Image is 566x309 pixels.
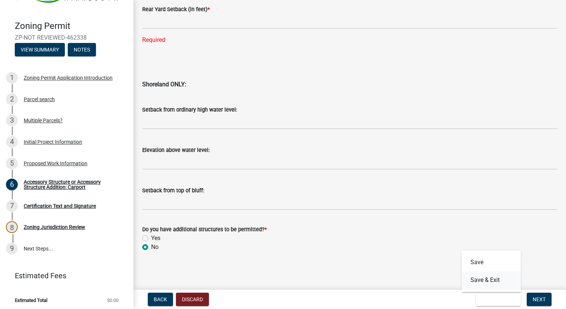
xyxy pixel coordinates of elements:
div: 7 [6,200,18,212]
div: Required [142,36,557,44]
strong: Shoreland ONLY: [142,81,186,88]
label: Setback from top of bluff: [142,188,204,193]
button: Save & Exit [462,271,521,289]
button: Next [527,293,552,306]
div: Proposed Work Information [24,161,87,166]
span: Estimated Total [15,298,47,303]
wm-modal-confirm: Notes [68,47,96,53]
button: Discard [176,293,209,306]
button: Notes [68,43,96,56]
div: Save & Exit [462,250,521,292]
wm-modal-confirm: Summary [15,47,65,53]
div: 4 [6,136,18,148]
div: 6 [6,179,18,190]
span: Save & Exit [482,296,510,302]
label: No [151,243,159,252]
span: Next [533,296,546,302]
button: View Summary [15,43,65,56]
button: Save [462,253,521,271]
label: Do you have additional structures to be permitted? [142,227,267,232]
div: 1 [6,72,18,84]
div: Certification Text and Signature [24,203,96,209]
a: Estimated Fees [6,268,121,283]
label: Setback from ordinary high water level: [142,107,237,113]
button: Back [148,293,173,306]
div: 8 [6,221,18,233]
div: Initial Project Information [24,139,82,144]
div: 3 [6,114,18,126]
h4: Zoning Permit [15,21,127,31]
label: Rear Yard Setback (in feet) [142,7,210,12]
span: $0.00 [107,298,119,303]
div: Parcel search [24,97,55,102]
div: Multiple Parcels? [24,118,63,123]
div: 2 [6,93,18,105]
span: ZP-NOT REVIEWED-462338 [15,34,119,41]
label: Yes [151,234,160,243]
label: Elevation above water level: [142,148,210,153]
button: Save & Exit [476,293,521,306]
div: Zoning Jurisdiction Review [24,225,85,230]
span: Back [154,296,167,302]
div: Accessory Structure or Accessory Structure Addition: Carport [24,179,121,190]
div: 5 [6,157,18,169]
div: 9 [6,243,18,255]
div: Zoning Permit Application Introduction [24,75,113,80]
